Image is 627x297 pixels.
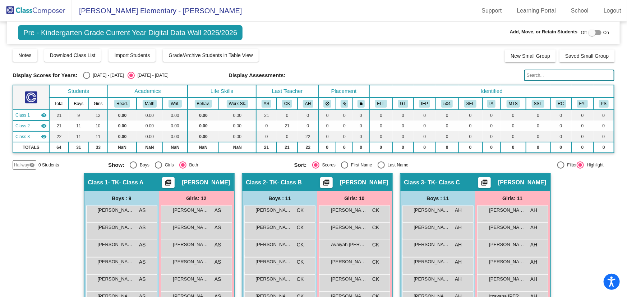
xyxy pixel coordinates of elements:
[29,162,35,168] mat-icon: visibility_off
[44,49,101,62] button: Download Class List
[393,98,414,110] th: Gifted and Talented
[49,98,69,110] th: Total
[483,131,501,142] td: 0
[372,258,379,266] span: CK
[526,110,550,121] td: 0
[559,49,614,62] button: Saved Small Group
[215,275,221,283] span: AS
[163,110,188,121] td: 0.00
[88,179,108,186] span: Class 1
[13,142,49,153] td: TOTALS
[598,5,627,16] a: Logout
[256,142,277,153] td: 21
[458,142,483,153] td: 0
[164,179,173,189] mat-icon: picture_as_pdf
[322,179,331,189] mat-icon: picture_as_pdf
[581,29,587,36] span: Off
[49,131,69,142] td: 22
[458,121,483,131] td: 0
[476,5,508,16] a: Support
[336,121,353,131] td: 0
[143,100,156,108] button: Math
[108,161,289,169] mat-radio-group: Select an option
[89,131,108,142] td: 11
[393,110,414,121] td: 0
[331,275,367,283] span: [PERSON_NAME]
[108,179,144,186] span: - TK- Class A
[510,28,578,36] span: Add, Move, or Retain Students
[501,98,526,110] th: MTSS
[369,121,393,131] td: 0
[256,224,292,231] span: [PERSON_NAME]
[188,110,219,121] td: 0.00
[83,72,169,79] mat-radio-group: Select an option
[215,258,221,266] span: AS
[169,100,181,108] button: Writ.
[319,142,336,153] td: 0
[169,52,253,58] span: Grade/Archive Students in Table View
[114,100,130,108] button: Read.
[98,258,134,265] span: [PERSON_NAME]
[69,110,89,121] td: 9
[404,179,424,186] span: Class 3
[173,207,209,214] span: [PERSON_NAME]
[393,121,414,131] td: 0
[369,142,393,153] td: 0
[550,110,572,121] td: 0
[507,100,520,108] button: MTS
[475,191,550,206] div: Girls: 11
[331,207,367,214] span: [PERSON_NAME]
[424,179,460,186] span: - TK- Class C
[317,191,392,206] div: Girls: 10
[72,5,242,16] span: [PERSON_NAME] Elementary - [PERSON_NAME]
[277,131,298,142] td: 0
[13,49,37,62] button: Notes
[139,241,146,249] span: AS
[550,121,572,131] td: 0
[256,207,292,214] span: [PERSON_NAME]
[186,162,198,168] div: Both
[336,131,353,142] td: 0
[414,121,436,131] td: 0
[372,241,379,249] span: CK
[319,98,336,110] th: Keep away students
[262,100,272,108] button: AS
[256,98,277,110] th: Amy Stubblefield
[297,258,304,266] span: CK
[565,5,594,16] a: School
[369,110,393,121] td: 0
[41,112,47,118] mat-icon: visibility
[455,241,462,249] span: AH
[353,142,369,153] td: 0
[298,121,318,131] td: 0
[277,142,298,153] td: 21
[532,100,544,108] button: SST
[498,179,546,186] span: [PERSON_NAME]
[108,131,137,142] td: 0.00
[594,110,614,121] td: 0
[436,110,458,121] td: 0
[15,133,30,140] span: Class 3
[455,258,462,266] span: AH
[297,224,304,231] span: CK
[511,5,562,16] a: Learning Portal
[530,241,537,249] span: AH
[298,131,318,142] td: 22
[372,275,379,283] span: CK
[603,29,609,36] span: On
[478,177,491,188] button: Print Students Details
[282,100,292,108] button: CK
[487,100,495,108] button: IA
[277,121,298,131] td: 21
[572,131,594,142] td: 0
[319,131,336,142] td: 0
[219,142,256,153] td: NaN
[89,121,108,131] td: 10
[49,142,69,153] td: 64
[13,121,49,131] td: Chanda Kor - TK- Class B
[50,52,96,58] span: Download Class List
[15,123,30,129] span: Class 2
[464,100,476,108] button: SEL
[594,98,614,110] th: Preschool
[414,275,450,283] span: [PERSON_NAME]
